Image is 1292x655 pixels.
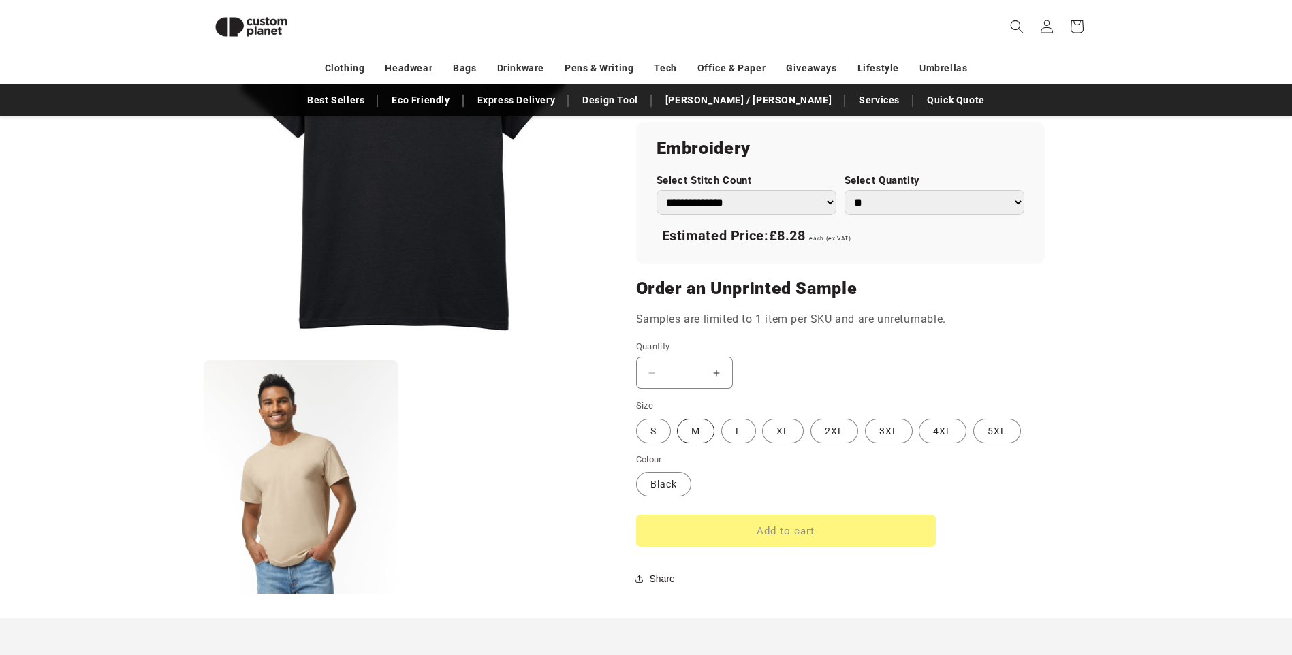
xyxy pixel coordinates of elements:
a: [PERSON_NAME] / [PERSON_NAME] [659,89,838,112]
label: M [677,419,714,443]
legend: Size [636,399,655,413]
h2: Embroidery [657,138,1024,159]
label: Select Stitch Count [657,174,836,187]
label: XL [762,419,804,443]
label: 3XL [865,419,913,443]
a: Best Sellers [300,89,371,112]
label: Black [636,472,691,496]
a: Giveaways [786,57,836,80]
img: Custom Planet [204,5,299,48]
div: Estimated Price: [657,222,1024,251]
label: L [721,419,756,443]
a: Services [852,89,907,112]
a: Eco Friendly [385,89,456,112]
span: £8.28 [769,227,806,244]
a: Headwear [385,57,432,80]
a: Quick Quote [920,89,992,112]
a: Pens & Writing [565,57,633,80]
a: Tech [654,57,676,80]
p: Samples are limited to 1 item per SKU and are unreturnable. [636,310,1045,330]
label: 5XL [973,419,1021,443]
a: Express Delivery [471,89,563,112]
button: Share [636,564,679,594]
label: S [636,419,671,443]
legend: Colour [636,453,663,466]
a: Bags [453,57,476,80]
a: Clothing [325,57,365,80]
a: Lifestyle [857,57,899,80]
h2: Order an Unprinted Sample [636,278,1045,300]
label: Select Quantity [845,174,1024,187]
a: Design Tool [576,89,645,112]
span: each (ex VAT) [809,235,851,242]
a: Umbrellas [919,57,967,80]
a: Drinkware [497,57,544,80]
summary: Search [1002,12,1032,42]
label: 2XL [810,419,858,443]
a: Office & Paper [697,57,766,80]
iframe: Chat Widget [1065,508,1292,655]
label: Quantity [636,340,936,353]
label: 4XL [919,419,966,443]
button: Add to cart [636,515,936,547]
